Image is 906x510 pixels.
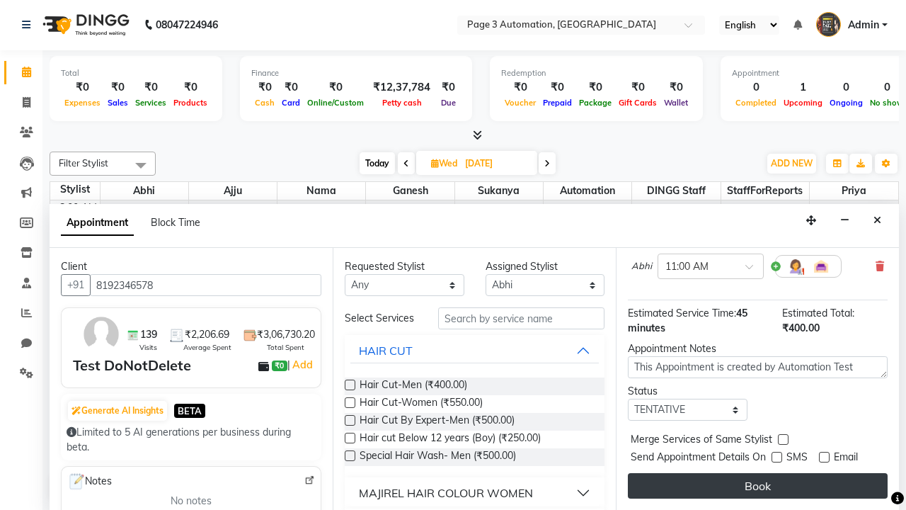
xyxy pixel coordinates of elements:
[73,355,191,376] div: Test DoNotDelete
[156,5,218,45] b: 08047224946
[189,182,277,200] span: Ajju
[786,450,808,467] span: SMS
[151,216,200,229] span: Block Time
[360,448,516,466] span: Special Hair Wash- Men (₹500.00)
[780,98,826,108] span: Upcoming
[782,307,854,319] span: Estimated Total:
[61,210,134,236] span: Appointment
[767,154,816,174] button: ADD NEW
[628,384,747,399] div: Status
[59,157,108,169] span: Filter Stylist
[61,67,211,79] div: Total
[615,79,660,96] div: ₹0
[848,18,879,33] span: Admin
[350,338,599,363] button: HAIR CUT
[575,79,615,96] div: ₹0
[787,258,804,275] img: Hairdresser.png
[360,413,515,431] span: Hair Cut By Expert-Men (₹500.00)
[732,79,780,96] div: 0
[539,79,575,96] div: ₹0
[251,67,461,79] div: Finance
[501,67,692,79] div: Redemption
[867,210,888,232] button: Close
[632,182,720,200] span: DINGG Staff
[334,311,428,326] div: Select Services
[367,79,436,96] div: ₹12,37,784
[486,259,605,274] div: Assigned Stylist
[170,79,211,96] div: ₹0
[345,259,464,274] div: Requested Stylist
[813,258,830,275] img: Interior.png
[304,79,367,96] div: ₹0
[501,79,539,96] div: ₹0
[461,153,532,174] input: 2025-09-03
[826,98,866,108] span: Ongoing
[575,98,615,108] span: Package
[771,158,813,169] span: ADD NEW
[104,79,132,96] div: ₹0
[257,327,315,342] span: ₹3,06,730.20
[628,307,736,319] span: Estimated Service Time:
[278,98,304,108] span: Card
[251,79,278,96] div: ₹0
[438,307,604,329] input: Search by service name
[359,484,533,501] div: MAJIREL HAIR COLOUR WOMEN
[68,401,167,421] button: Generate AI Insights
[615,98,660,108] span: Gift Cards
[267,342,304,353] span: Total Spent
[544,182,631,200] span: Automation
[826,79,866,96] div: 0
[628,473,888,499] button: Book
[140,327,157,342] span: 139
[660,98,692,108] span: Wallet
[360,152,395,174] span: Today
[61,259,321,274] div: Client
[379,98,425,108] span: Petty cash
[132,98,170,108] span: Services
[360,395,483,413] span: Hair Cut-Women (₹550.00)
[90,274,321,296] input: Search by Name/Mobile/Email/Code
[287,356,315,373] span: |
[61,79,104,96] div: ₹0
[732,98,780,108] span: Completed
[101,182,188,200] span: Abhi
[428,158,461,169] span: Wed
[67,472,112,491] span: Notes
[81,314,122,355] img: avatar
[631,450,766,467] span: Send Appointment Details On
[50,182,100,197] div: Stylist
[631,432,772,450] span: Merge Services of Same Stylist
[631,259,652,273] span: Abhi
[290,356,315,373] a: Add
[721,182,809,200] span: StaffForReports
[816,12,841,37] img: Admin
[272,361,287,372] span: ₹0
[501,98,539,108] span: Voucher
[104,98,132,108] span: Sales
[360,431,541,448] span: Hair cut Below 12 years (Boy) (₹250.00)
[304,98,367,108] span: Online/Custom
[132,79,170,96] div: ₹0
[185,327,229,342] span: ₹2,206.69
[780,79,826,96] div: 1
[782,322,820,334] span: ₹400.00
[61,274,91,296] button: +91
[810,182,898,200] span: Priya
[67,425,316,455] div: Limited to 5 AI generations per business during beta.
[171,494,212,509] span: No notes
[139,342,157,353] span: Visits
[436,79,461,96] div: ₹0
[455,182,543,200] span: Sukanya
[277,182,365,200] span: Nama
[360,378,467,395] span: Hair Cut-Men (₹400.00)
[359,342,413,359] div: HAIR CUT
[350,480,599,506] button: MAJIREL HAIR COLOUR WOMEN
[278,79,304,96] div: ₹0
[36,5,133,45] img: logo
[660,79,692,96] div: ₹0
[183,342,231,353] span: Average Spent
[174,404,205,417] span: BETA
[539,98,575,108] span: Prepaid
[61,98,104,108] span: Expenses
[57,200,100,215] div: 8:00 AM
